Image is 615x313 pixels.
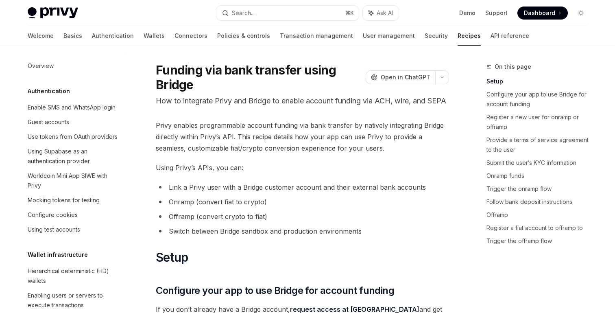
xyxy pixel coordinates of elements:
a: Security [425,26,448,46]
span: Configure your app to use Bridge for account funding [156,284,394,297]
div: Mocking tokens for testing [28,195,100,205]
a: Worldcoin Mini App SIWE with Privy [21,169,125,193]
span: Dashboard [524,9,555,17]
span: Using Privy’s APIs, you can: [156,162,449,173]
a: Enabling users or servers to execute transactions [21,288,125,313]
span: Setup [156,250,188,265]
button: Ask AI [363,6,399,20]
a: Trigger the onramp flow [486,182,594,195]
a: Dashboard [517,7,568,20]
a: Basics [63,26,82,46]
div: Using test accounts [28,225,80,234]
div: Enable SMS and WhatsApp login [28,103,116,112]
div: Using Supabase as an authentication provider [28,147,120,166]
a: Follow bank deposit instructions [486,195,594,208]
a: API reference [491,26,529,46]
a: Transaction management [280,26,353,46]
div: Worldcoin Mini App SIWE with Privy [28,171,120,190]
div: Guest accounts [28,117,69,127]
li: Switch between Bridge sandbox and production environments [156,225,449,237]
a: Provide a terms of service agreement to the user [486,134,594,156]
li: Link a Privy user with a Bridge customer account and their external bank accounts [156,182,449,193]
a: Using test accounts [21,222,125,237]
a: Wallets [144,26,165,46]
a: Setup [486,75,594,88]
button: Search...⌘K [216,6,359,20]
a: Authentication [92,26,134,46]
a: Guest accounts [21,115,125,129]
a: Offramp [486,208,594,221]
a: Demo [459,9,475,17]
div: Hierarchical deterministic (HD) wallets [28,266,120,286]
h1: Funding via bank transfer using Bridge [156,63,362,92]
a: Support [485,9,508,17]
a: Configure cookies [21,208,125,222]
img: light logo [28,7,78,19]
h5: Authentication [28,86,70,96]
span: Ask AI [377,9,393,17]
a: Mocking tokens for testing [21,193,125,208]
span: Open in ChatGPT [381,73,430,81]
a: Overview [21,59,125,73]
a: Trigger the offramp flow [486,234,594,247]
a: Register a fiat account to offramp to [486,221,594,234]
a: Welcome [28,26,54,46]
li: Offramp (convert crypto to fiat) [156,211,449,222]
div: Use tokens from OAuth providers [28,132,118,142]
span: ⌘ K [345,10,354,16]
a: Policies & controls [217,26,270,46]
button: Toggle dark mode [574,7,587,20]
a: Enable SMS and WhatsApp login [21,100,125,115]
span: On this page [495,62,531,72]
a: Recipes [458,26,481,46]
a: Configure your app to use Bridge for account funding [486,88,594,111]
a: User management [363,26,415,46]
div: Search... [232,8,255,18]
a: Hierarchical deterministic (HD) wallets [21,264,125,288]
div: Configure cookies [28,210,78,220]
div: Enabling users or servers to execute transactions [28,291,120,310]
li: Onramp (convert fiat to crypto) [156,196,449,208]
a: Using Supabase as an authentication provider [21,144,125,169]
span: Privy enables programmable account funding via bank transfer by natively integrating Bridge direc... [156,120,449,154]
a: Connectors [174,26,207,46]
h5: Wallet infrastructure [28,250,88,260]
a: Register a new user for onramp or offramp [486,111,594,134]
div: Overview [28,61,54,71]
p: How to integrate Privy and Bridge to enable account funding via ACH, wire, and SEPA [156,95,449,107]
a: Onramp funds [486,169,594,182]
a: Use tokens from OAuth providers [21,129,125,144]
a: Submit the user’s KYC information [486,156,594,169]
button: Open in ChatGPT [366,70,435,84]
